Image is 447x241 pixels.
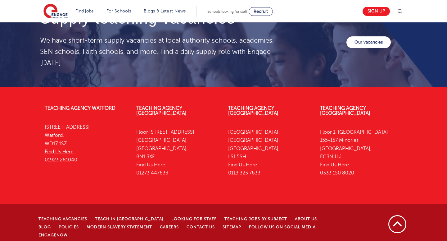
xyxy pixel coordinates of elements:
[171,217,217,221] a: Looking for staff
[228,162,257,168] a: Find Us Here
[59,225,79,229] a: Policies
[320,128,403,177] p: Floor 1, [GEOGRAPHIC_DATA] 155-157 Minories [GEOGRAPHIC_DATA], EC3N 1LJ 0333 150 8020
[228,105,278,116] a: Teaching Agency [GEOGRAPHIC_DATA]
[346,36,391,48] a: Our vacancies
[363,7,390,16] a: Sign up
[207,9,247,14] span: Schools looking for staff
[40,35,286,68] p: We have short-term supply vacancies at local authority schools, academies, SEN schools, Faith sch...
[87,225,152,229] a: Modern Slavery Statement
[45,123,127,164] p: [STREET_ADDRESS] Watford, WD17 1SZ 01923 281040
[254,9,268,14] span: Recruit
[320,162,349,168] a: Find Us Here
[38,217,87,221] a: Teaching Vacancies
[106,9,131,13] a: For Schools
[144,9,186,13] a: Blogs & Latest News
[45,105,115,111] a: Teaching Agency Watford
[75,9,94,13] a: Find jobs
[45,149,74,155] a: Find Us Here
[249,225,316,229] a: Follow us on Social Media
[136,105,187,116] a: Teaching Agency [GEOGRAPHIC_DATA]
[38,225,51,229] a: Blog
[295,217,317,221] a: About Us
[320,105,370,116] a: Teaching Agency [GEOGRAPHIC_DATA]
[136,162,165,168] a: Find Us Here
[224,217,287,221] a: Teaching jobs by subject
[228,128,311,177] p: [GEOGRAPHIC_DATA], [GEOGRAPHIC_DATA] [GEOGRAPHIC_DATA], LS1 5SH 0113 323 7633
[160,225,179,229] a: Careers
[187,225,215,229] a: Contact Us
[249,7,273,16] a: Recruit
[136,128,219,177] p: Floor [STREET_ADDRESS] [GEOGRAPHIC_DATA] [GEOGRAPHIC_DATA], BN1 3XF 01273 447633
[223,225,241,229] a: Sitemap
[95,217,164,221] a: Teach in [GEOGRAPHIC_DATA]
[38,233,68,237] a: EngageNow
[43,4,68,19] img: Engage Education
